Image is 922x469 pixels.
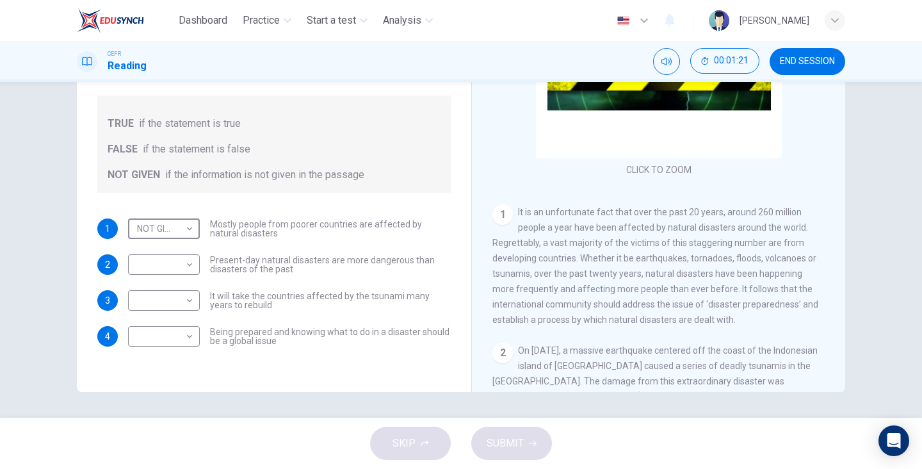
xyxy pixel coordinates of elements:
[492,207,818,325] span: It is an unfortunate fact that over the past 20 years, around 260 million people a year have been...
[108,167,160,183] span: NOT GIVEN
[780,56,835,67] span: END SESSION
[690,48,759,74] button: 00:01:21
[77,8,144,33] img: EduSynch logo
[108,116,134,131] span: TRUE
[492,343,513,363] div: 2
[179,13,227,28] span: Dashboard
[615,16,631,26] img: en
[492,204,513,225] div: 1
[139,116,241,131] span: if the statement is true
[378,9,438,32] button: Analysis
[210,327,451,345] span: Being prepared and knowing what to do in a disaster should be a global issue
[243,13,280,28] span: Practice
[302,9,373,32] button: Start a test
[210,256,451,274] span: Present-day natural disasters are more dangerous than disasters of the past
[210,220,451,238] span: Mostly people from poorer countries are affected by natural disasters
[770,48,845,75] button: END SESSION
[105,260,110,269] span: 2
[690,48,759,75] div: Hide
[108,58,147,74] h1: Reading
[105,332,110,341] span: 4
[307,13,356,28] span: Start a test
[492,345,823,463] span: On [DATE], a massive earthquake centered off the coast of the Indonesian island of [GEOGRAPHIC_DA...
[108,142,138,157] span: FALSE
[709,10,729,31] img: Profile picture
[383,13,421,28] span: Analysis
[238,9,296,32] button: Practice
[105,296,110,305] span: 3
[210,292,451,309] span: It will take the countries affected by the tsunami many years to rebuild
[77,8,174,33] a: EduSynch logo
[128,211,195,247] div: NOT GIVEN
[174,9,232,32] button: Dashboard
[878,425,909,456] div: Open Intercom Messenger
[653,48,680,75] div: Mute
[740,13,809,28] div: [PERSON_NAME]
[714,56,748,66] span: 00:01:21
[143,142,250,157] span: if the statement is false
[165,167,364,183] span: if the information is not given in the passage
[105,224,110,233] span: 1
[108,49,121,58] span: CEFR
